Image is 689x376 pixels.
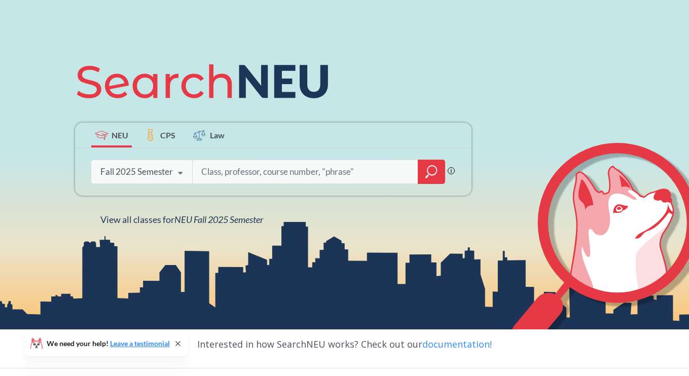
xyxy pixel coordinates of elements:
[425,165,438,179] svg: magnifying glass
[100,214,263,225] span: View all classes for
[100,166,173,177] div: Fall 2025 Semester
[210,129,225,141] span: Law
[160,129,175,141] span: CPS
[112,129,128,141] span: NEU
[422,338,492,350] a: documentation!
[174,214,263,225] span: NEU Fall 2025 Semester
[418,160,445,184] div: magnifying glass
[200,161,411,182] input: Class, professor, course number, "phrase"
